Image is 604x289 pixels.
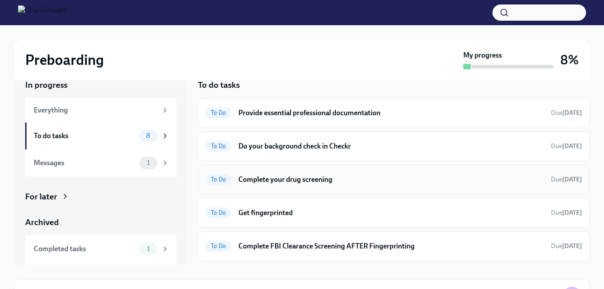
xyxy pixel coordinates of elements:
span: To Do [206,243,231,249]
a: To DoDo your background check in CheckrDue[DATE] [206,139,582,154]
a: To DoComplete FBI Clearance Screening AFTER FingerprintingDue[DATE] [206,239,582,253]
strong: [DATE] [562,109,582,117]
a: To do tasks8 [25,122,176,149]
span: 8 [141,132,156,139]
span: To Do [206,209,231,216]
a: For later [25,191,176,203]
strong: [DATE] [562,209,582,217]
div: Everything [34,105,157,115]
span: Due [551,209,582,217]
a: Archived [25,217,176,228]
h6: Do your background check in Checkr [238,141,544,151]
span: Due [551,242,582,250]
div: Completed tasks [34,244,136,254]
strong: [DATE] [562,176,582,183]
strong: [DATE] [562,142,582,150]
h3: 8% [560,52,579,68]
h6: Complete your drug screening [238,175,544,185]
span: To Do [206,176,231,183]
strong: My progress [463,50,502,60]
a: Everything [25,98,176,122]
a: Completed tasks1 [25,235,176,262]
span: Due [551,109,582,117]
span: Due [551,176,582,183]
div: To do tasks [34,131,136,141]
h6: Complete FBI Clearance Screening AFTER Fingerprinting [238,241,544,251]
a: Messages1 [25,149,176,176]
span: 1 [142,245,155,252]
h6: Get fingerprinted [238,208,544,218]
span: August 18th, 2025 09:00 [551,175,582,184]
a: To DoComplete your drug screeningDue[DATE] [206,172,582,187]
h2: Preboarding [25,51,104,69]
a: To DoProvide essential professional documentationDue[DATE] [206,106,582,120]
span: August 18th, 2025 09:00 [551,208,582,217]
strong: [DATE] [562,242,582,250]
span: August 21st, 2025 09:00 [551,242,582,250]
a: In progress [25,79,176,91]
h6: Provide essential professional documentation [238,108,544,118]
span: To Do [206,143,231,149]
div: Messages [34,158,136,168]
div: For later [25,191,57,203]
span: Due [551,142,582,150]
span: August 14th, 2025 09:00 [551,142,582,150]
span: 1 [142,159,155,166]
h5: To do tasks [198,79,240,91]
img: CharlieHealth [18,5,68,20]
span: August 17th, 2025 09:00 [551,108,582,117]
a: To DoGet fingerprintedDue[DATE] [206,206,582,220]
span: To Do [206,109,231,116]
